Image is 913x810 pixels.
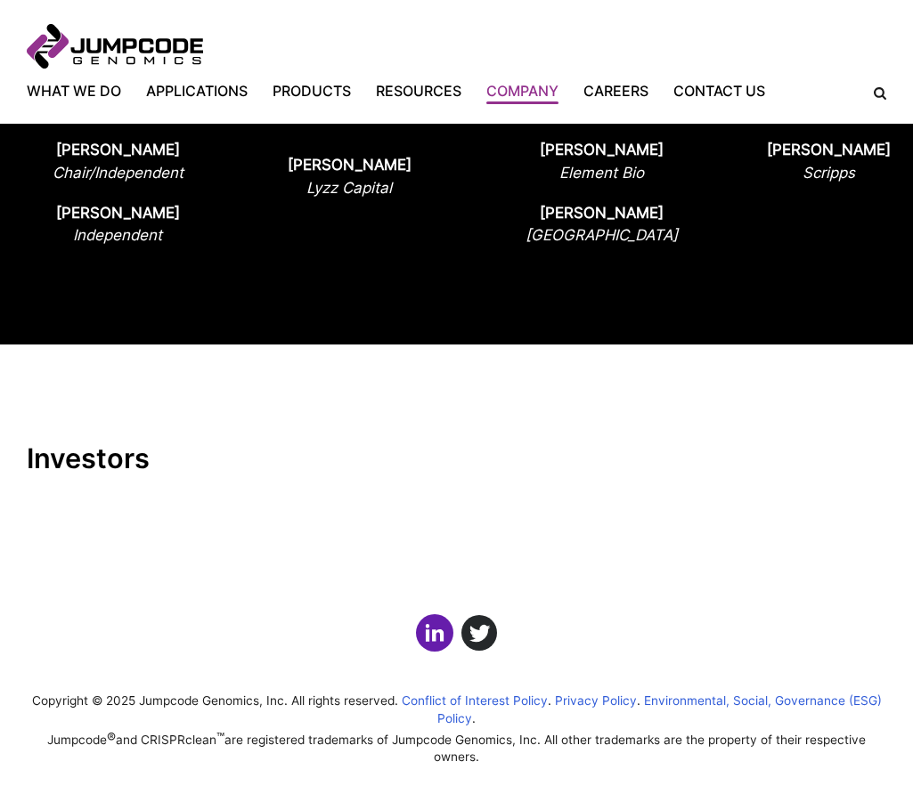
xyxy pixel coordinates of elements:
[402,693,551,708] a: Conflict of Interest Policy
[27,80,134,101] a: What We Do
[306,179,392,197] em: Lyzz Capital
[540,204,664,222] strong: [PERSON_NAME]
[540,141,664,158] strong: [PERSON_NAME]
[767,141,891,158] strong: [PERSON_NAME]
[134,80,260,101] a: Applications
[73,226,162,244] em: Independent
[107,731,116,744] sup: ®
[216,731,224,744] sup: ™
[559,164,644,182] em: Element Bio
[571,80,661,101] a: Careers
[27,80,861,101] nav: Primary Navigation
[27,441,886,475] h2: Investors
[56,204,180,222] strong: [PERSON_NAME]
[53,164,183,182] em: Chair/Independent
[555,693,640,708] a: Privacy Policy
[661,80,778,101] a: Contact Us
[363,80,474,101] a: Resources
[474,80,571,101] a: Company
[526,226,678,244] em: [GEOGRAPHIC_DATA]
[288,156,412,174] strong: [PERSON_NAME]
[27,727,886,766] p: Jumpcode and CRISPRclean are registered trademarks of Jumpcode Genomics, Inc. All other trademark...
[461,615,497,651] a: Click here to view us on Twitter
[416,614,453,652] a: Click here to view us on LinkedIn
[32,693,398,708] span: Copyright © 2025 Jumpcode Genomics, Inc. All rights reserved.
[861,87,886,100] label: Search the site.
[260,80,363,101] a: Products
[56,141,180,158] strong: [PERSON_NAME]
[437,693,882,725] a: Environmental, Social, Governance (ESG) Policy
[803,164,855,182] em: Scripps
